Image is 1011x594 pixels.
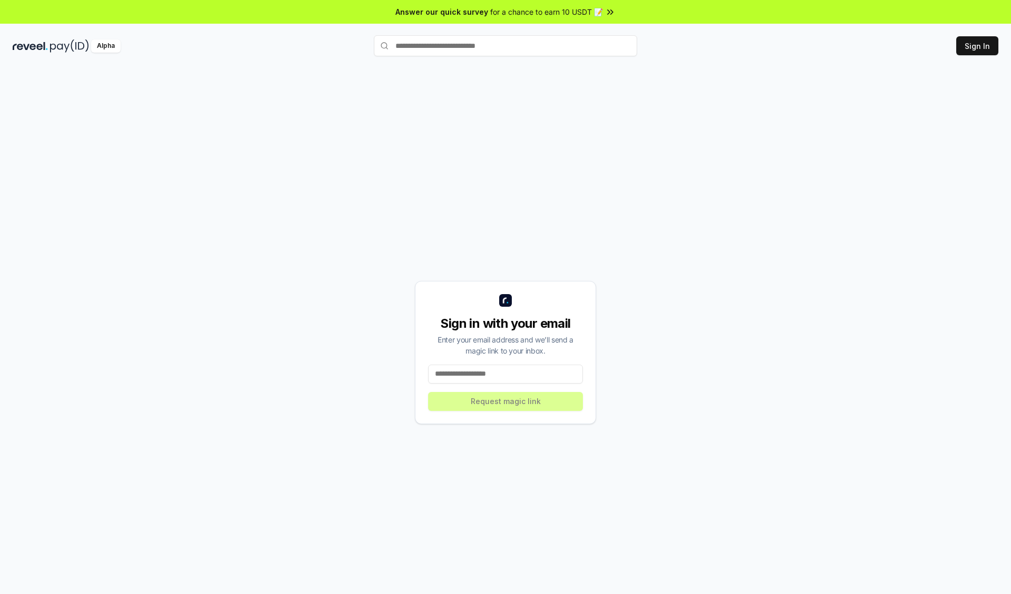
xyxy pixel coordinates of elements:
span: Answer our quick survey [395,6,488,17]
img: logo_small [499,294,512,307]
div: Enter your email address and we’ll send a magic link to your inbox. [428,334,583,356]
button: Sign In [956,36,998,55]
div: Alpha [91,39,121,53]
img: reveel_dark [13,39,48,53]
img: pay_id [50,39,89,53]
span: for a chance to earn 10 USDT 📝 [490,6,603,17]
div: Sign in with your email [428,315,583,332]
